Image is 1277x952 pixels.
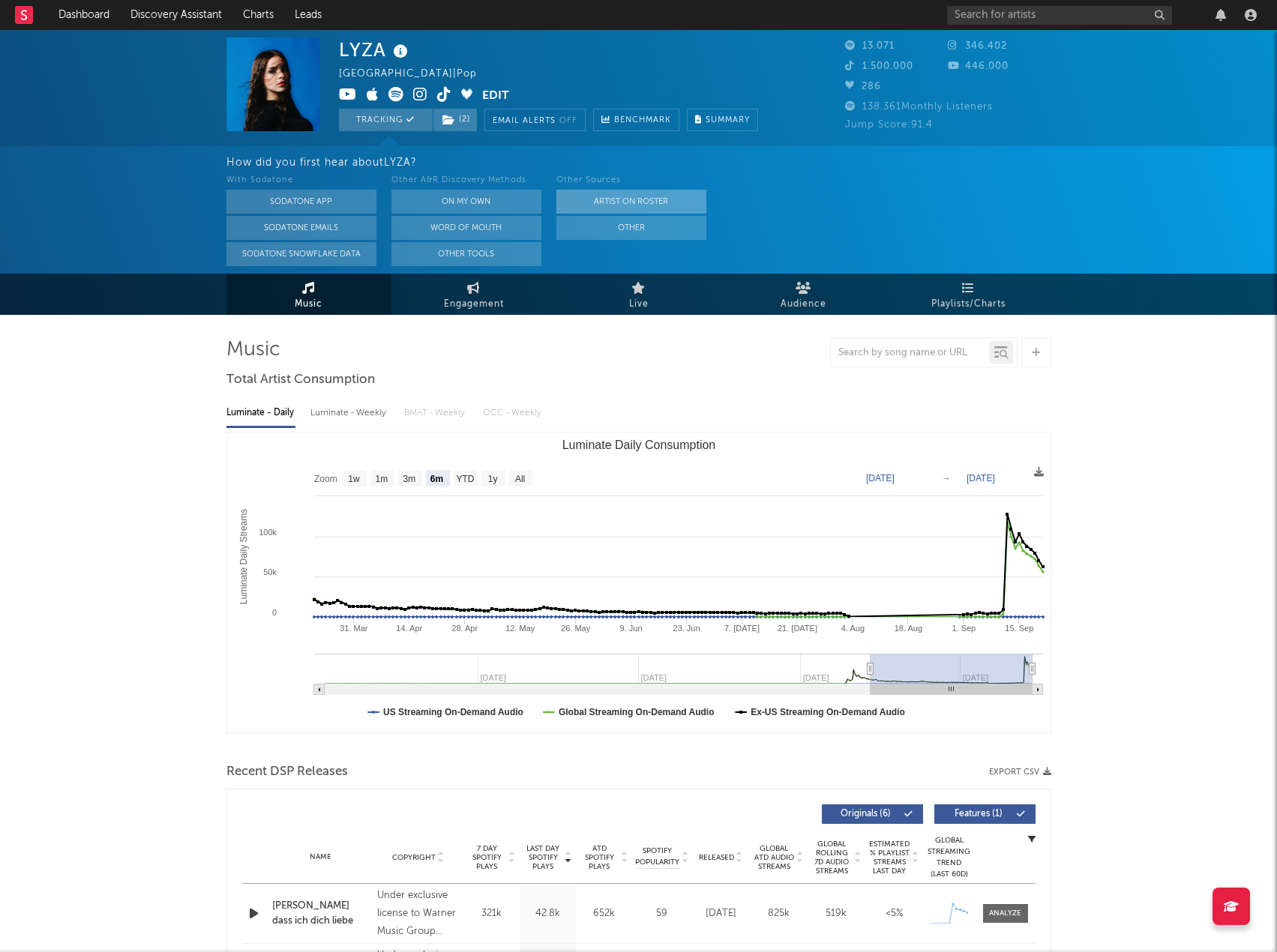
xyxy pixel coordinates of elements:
[514,474,524,484] text: All
[841,624,864,633] text: 4. Aug
[226,216,376,240] button: Sodatone Emails
[238,509,249,604] text: Luminate Daily Streams
[556,274,721,315] a: Live
[403,474,415,484] text: 3m
[556,190,706,214] button: Artist on Roster
[226,274,391,315] a: Music
[754,844,795,871] span: Global ATD Audio Streams
[444,295,504,313] span: Engagement
[348,474,360,484] text: 1w
[948,41,1007,51] span: 346.402
[487,474,497,484] text: 1y
[226,172,376,190] div: With Sodatone
[226,190,376,214] button: Sodatone App
[391,274,556,315] a: Engagement
[383,707,523,717] text: US Streaming On-Demand Audio
[754,906,804,921] div: 825k
[967,473,995,483] text: [DATE]
[561,624,591,633] text: 26. May
[562,439,715,451] text: Luminate Daily Consumption
[947,6,1172,25] input: Search for artists
[593,109,679,131] a: Benchmark
[339,37,412,62] div: LYZA
[580,906,628,921] div: 652k
[845,120,933,130] span: Jump Score: 91.4
[635,846,679,868] span: Spotify Popularity
[580,844,619,871] span: ATD Spotify Plays
[832,810,901,819] span: Originals ( 6 )
[467,844,507,871] span: 7 Day Spotify Plays
[721,274,886,315] a: Audience
[777,624,817,633] text: 21. [DATE]
[272,852,370,863] div: Name
[505,624,535,633] text: 12. May
[396,624,422,633] text: 14. Apr
[724,624,760,633] text: 7. [DATE]
[948,61,1009,71] span: 446.000
[433,109,478,131] span: ( 2 )
[339,65,494,83] div: [GEOGRAPHIC_DATA] | Pop
[781,295,826,313] span: Audience
[831,347,989,359] input: Search by song name or URL
[989,768,1051,777] button: Export CSV
[811,840,853,876] span: Global Rolling 7D Audio Streams
[696,906,746,921] div: [DATE]
[614,112,671,130] span: Benchmark
[263,567,277,576] text: 50k
[942,473,951,483] text: →
[226,400,295,426] div: Luminate - Daily
[226,371,375,389] span: Total Artist Consumption
[523,906,572,921] div: 42.8k
[391,242,541,266] button: Other Tools
[339,109,433,131] button: Tracking
[869,840,910,876] span: Estimated % Playlist Streams Last Day
[869,906,919,921] div: <5%
[619,624,642,633] text: 9. Jun
[751,707,905,717] text: Ex-US Streaming On-Demand Audio
[482,87,509,106] button: Edit
[699,853,734,862] span: Released
[845,61,913,71] span: 1.500.000
[673,624,700,633] text: 23. Jun
[272,899,370,928] a: [PERSON_NAME] dass ich dich liebe
[467,906,516,921] div: 321k
[523,844,563,871] span: Last Day Spotify Plays
[931,295,1006,313] span: Playlists/Charts
[822,804,923,824] button: Originals(6)
[886,274,1051,315] a: Playlists/Charts
[558,707,714,717] text: Global Streaming On-Demand Audio
[295,295,322,313] span: Music
[226,242,376,266] button: Sodatone Snowflake Data
[687,109,758,131] button: Summary
[271,608,276,617] text: 0
[340,624,368,633] text: 31. Mar
[430,474,442,484] text: 6m
[314,474,337,484] text: Zoom
[227,433,1051,732] svg: Luminate Daily Consumption
[866,473,895,483] text: [DATE]
[934,804,1036,824] button: Features(1)
[375,474,388,484] text: 1m
[259,528,277,537] text: 100k
[310,400,389,426] div: Luminate - Weekly
[1005,624,1033,633] text: 15. Sep
[391,190,541,214] button: On My Own
[451,624,478,633] text: 28. Apr
[391,172,541,190] div: Other A&R Discovery Methods
[556,216,706,240] button: Other
[952,624,976,633] text: 1. Sep
[944,810,1013,819] span: Features ( 1 )
[484,109,586,131] button: Email AlertsOff
[811,906,862,921] div: 519k
[927,835,972,880] div: Global Streaming Trend (Last 60D)
[556,172,706,190] div: Other Sources
[392,853,436,862] span: Copyright
[391,216,541,240] button: Word Of Mouth
[894,624,922,633] text: 18. Aug
[559,117,577,125] em: Off
[845,102,993,112] span: 138.361 Monthly Listeners
[636,906,688,921] div: 59
[845,82,881,91] span: 286
[706,116,750,124] span: Summary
